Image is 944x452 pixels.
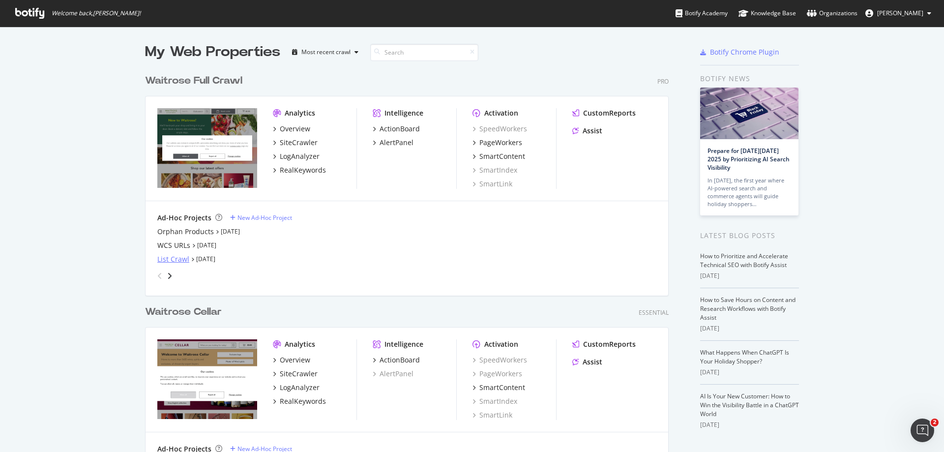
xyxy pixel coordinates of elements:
a: ActionBoard [373,124,420,134]
div: [DATE] [700,421,799,429]
a: Assist [572,357,602,367]
div: angle-right [166,271,173,281]
a: LogAnalyzer [273,151,320,161]
a: SiteCrawler [273,138,318,148]
a: SpeedWorkers [472,355,527,365]
a: [DATE] [221,227,240,236]
div: Waitrose Cellar [145,305,222,319]
a: WCS URLs [157,241,190,250]
div: LogAnalyzer [280,383,320,392]
div: ActionBoard [380,355,420,365]
div: In [DATE], the first year where AI-powered search and commerce agents will guide holiday shoppers… [708,177,791,208]
div: Intelligence [384,339,423,349]
div: Overview [280,355,310,365]
iframe: Intercom live chat [911,419,934,442]
a: SmartContent [472,151,525,161]
a: CustomReports [572,108,636,118]
a: Orphan Products [157,227,214,237]
a: Waitrose Full Crawl [145,74,246,88]
div: CustomReports [583,339,636,349]
a: LogAnalyzer [273,383,320,392]
a: List Crawl [157,254,189,264]
div: angle-left [153,268,166,284]
a: PageWorkers [472,138,522,148]
span: Rachel Costello [877,9,923,17]
input: Search [370,44,478,61]
a: SmartLink [472,179,512,189]
a: SiteCrawler [273,369,318,379]
a: [DATE] [196,255,215,263]
a: New Ad-Hoc Project [230,213,292,222]
a: AlertPanel [373,138,413,148]
div: Analytics [285,339,315,349]
div: PageWorkers [479,138,522,148]
a: RealKeywords [273,396,326,406]
span: Welcome back, [PERSON_NAME] ! [52,9,141,17]
a: SmartContent [472,383,525,392]
div: [DATE] [700,324,799,333]
a: PageWorkers [472,369,522,379]
div: SmartContent [479,383,525,392]
span: 2 [931,419,939,426]
div: ActionBoard [380,124,420,134]
div: LogAnalyzer [280,151,320,161]
div: Assist [583,126,602,136]
img: Prepare for Black Friday 2025 by Prioritizing AI Search Visibility [700,88,798,139]
button: [PERSON_NAME] [857,5,939,21]
div: Most recent crawl [301,49,351,55]
a: How to Prioritize and Accelerate Technical SEO with Botify Assist [700,252,788,269]
div: Organizations [807,8,857,18]
a: SpeedWorkers [472,124,527,134]
div: Latest Blog Posts [700,230,799,241]
div: Essential [639,308,669,317]
div: CustomReports [583,108,636,118]
a: Assist [572,126,602,136]
div: Pro [657,77,669,86]
a: RealKeywords [273,165,326,175]
div: Ad-Hoc Projects [157,213,211,223]
a: SmartLink [472,410,512,420]
div: [DATE] [700,368,799,377]
div: My Web Properties [145,42,280,62]
div: Activation [484,108,518,118]
div: SiteCrawler [280,369,318,379]
div: Overview [280,124,310,134]
button: Most recent crawl [288,44,362,60]
a: ActionBoard [373,355,420,365]
a: SmartIndex [472,165,517,175]
div: Botify Chrome Plugin [710,47,779,57]
a: AlertPanel [373,369,413,379]
div: Botify Academy [676,8,728,18]
div: Botify news [700,73,799,84]
div: SiteCrawler [280,138,318,148]
a: SmartIndex [472,396,517,406]
a: What Happens When ChatGPT Is Your Holiday Shopper? [700,348,789,365]
a: Waitrose Cellar [145,305,226,319]
a: How to Save Hours on Content and Research Workflows with Botify Assist [700,296,796,322]
div: Knowledge Base [738,8,796,18]
a: AI Is Your New Customer: How to Win the Visibility Battle in a ChatGPT World [700,392,799,418]
div: [DATE] [700,271,799,280]
img: www.waitrose.com [157,108,257,188]
a: Overview [273,355,310,365]
div: SmartContent [479,151,525,161]
a: [DATE] [197,241,216,249]
div: Assist [583,357,602,367]
div: RealKeywords [280,396,326,406]
a: CustomReports [572,339,636,349]
div: Activation [484,339,518,349]
div: RealKeywords [280,165,326,175]
div: Waitrose Full Crawl [145,74,242,88]
div: New Ad-Hoc Project [237,213,292,222]
div: AlertPanel [380,138,413,148]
